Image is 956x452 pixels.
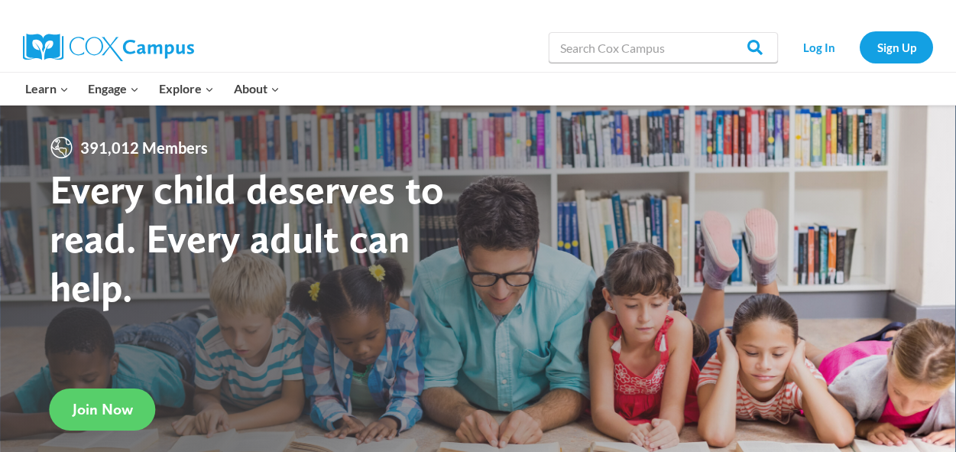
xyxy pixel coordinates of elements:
[50,389,156,431] a: Join Now
[786,31,933,63] nav: Secondary Navigation
[88,79,139,99] span: Engage
[23,34,194,61] img: Cox Campus
[25,79,69,99] span: Learn
[234,79,280,99] span: About
[860,31,933,63] a: Sign Up
[159,79,214,99] span: Explore
[73,400,133,418] span: Join Now
[50,164,444,311] strong: Every child deserves to read. Every adult can help.
[15,73,289,105] nav: Primary Navigation
[549,32,778,63] input: Search Cox Campus
[74,135,214,160] span: 391,012 Members
[786,31,852,63] a: Log In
